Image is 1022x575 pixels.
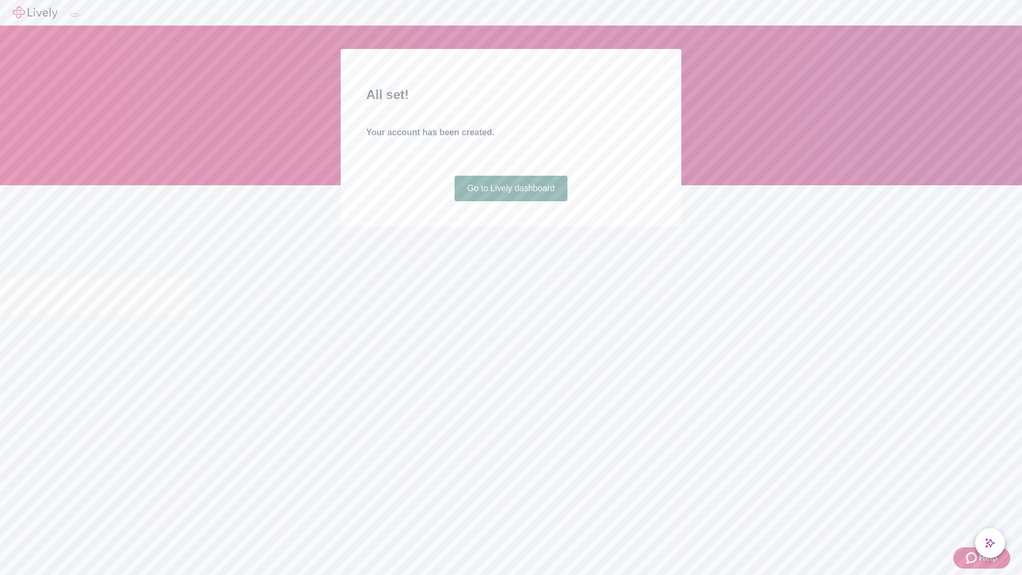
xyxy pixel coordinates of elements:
[979,552,998,564] span: Help
[366,85,656,104] h2: All set!
[70,13,79,17] button: Log out
[975,528,1005,558] button: chat
[366,126,656,139] h4: Your account has been created.
[966,552,979,564] svg: Zendesk support icon
[13,6,57,19] img: Lively
[953,547,1010,569] button: Zendesk support iconHelp
[455,176,568,201] a: Go to Lively dashboard
[985,538,995,548] svg: Lively AI Assistant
